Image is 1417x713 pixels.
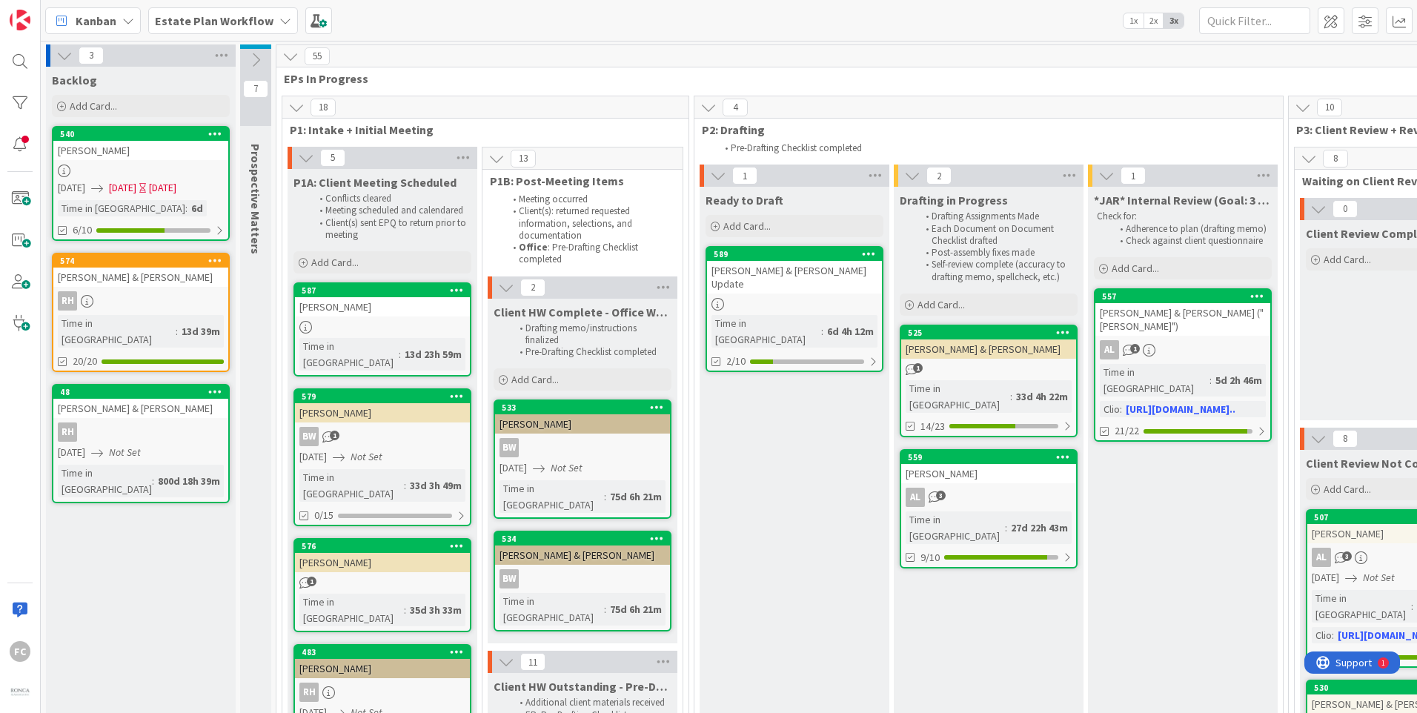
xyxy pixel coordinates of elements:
[901,339,1076,359] div: [PERSON_NAME] & [PERSON_NAME]
[1121,167,1146,185] span: 1
[299,594,404,626] div: Time in [GEOGRAPHIC_DATA]
[900,325,1078,437] a: 525[PERSON_NAME] & [PERSON_NAME]Time in [GEOGRAPHIC_DATA]:33d 4h 22m14/23
[58,465,152,497] div: Time in [GEOGRAPHIC_DATA]
[399,346,401,362] span: :
[10,683,30,703] img: avatar
[60,129,228,139] div: 540
[58,291,77,311] div: RH
[1164,13,1184,28] span: 3x
[906,488,925,507] div: AL
[917,223,1075,248] li: Each Document on Document Checklist drafted
[293,388,471,526] a: 579[PERSON_NAME]BW[DATE]Not SetTime in [GEOGRAPHIC_DATA]:33d 3h 49m0/15
[299,683,319,702] div: RH
[314,508,333,523] span: 0/15
[495,532,670,545] div: 534
[511,322,669,347] li: Drafting memo/instructions finalized
[53,127,228,141] div: 540
[295,646,470,678] div: 483[PERSON_NAME]
[901,451,1076,464] div: 559
[706,193,783,208] span: Ready to Draft
[1342,551,1352,561] span: 3
[178,323,224,339] div: 13d 39m
[307,577,316,586] span: 1
[188,200,207,216] div: 6d
[901,326,1076,359] div: 525[PERSON_NAME] & [PERSON_NAME]
[1144,13,1164,28] span: 2x
[494,531,671,631] a: 534[PERSON_NAME] & [PERSON_NAME]BWTime in [GEOGRAPHIC_DATA]:75d 6h 21m
[31,2,67,20] span: Support
[1100,340,1119,359] div: AL
[1327,649,1351,665] span: 14/16
[500,460,527,476] span: [DATE]
[520,279,545,296] span: 2
[295,403,470,422] div: [PERSON_NAME]
[551,461,583,474] i: Not Set
[495,414,670,434] div: [PERSON_NAME]
[502,402,670,413] div: 533
[243,80,268,98] span: 7
[606,488,666,505] div: 75d 6h 21m
[302,391,470,402] div: 579
[52,253,230,372] a: 574[PERSON_NAME] & [PERSON_NAME]RHTime in [GEOGRAPHIC_DATA]:13d 39m20/20
[1095,340,1270,359] div: AL
[495,401,670,434] div: 533[PERSON_NAME]
[58,180,85,196] span: [DATE]
[726,354,746,369] span: 2/10
[295,390,470,403] div: 579
[1095,303,1270,336] div: [PERSON_NAME] & [PERSON_NAME] ("[PERSON_NAME]")
[732,167,757,185] span: 1
[152,473,154,489] span: :
[1094,193,1272,208] span: *JAR* Internal Review (Goal: 3 biz days)
[302,541,470,551] div: 576
[295,297,470,316] div: [PERSON_NAME]
[1010,388,1012,405] span: :
[707,261,882,294] div: [PERSON_NAME] & [PERSON_NAME] Update
[821,323,823,339] span: :
[1112,262,1159,275] span: Add Card...
[295,284,470,297] div: 587
[299,469,404,502] div: Time in [GEOGRAPHIC_DATA]
[154,473,224,489] div: 800d 18h 39m
[53,254,228,287] div: 574[PERSON_NAME] & [PERSON_NAME]
[311,217,469,242] li: Client(s) sent EPQ to return prior to meeting
[109,445,141,459] i: Not Set
[295,540,470,553] div: 576
[305,47,330,65] span: 55
[77,6,81,18] div: 1
[1124,13,1144,28] span: 1x
[52,126,230,241] a: 540[PERSON_NAME][DATE][DATE][DATE]Time in [GEOGRAPHIC_DATA]:6d6/10
[604,488,606,505] span: :
[320,149,345,167] span: 5
[109,180,136,196] span: [DATE]
[500,569,519,588] div: BW
[1199,7,1310,34] input: Quick Filter...
[511,346,669,358] li: Pre-Drafting Checklist completed
[917,247,1075,259] li: Post-assembly fixes made
[1120,401,1122,417] span: :
[1212,372,1266,388] div: 5d 2h 46m
[60,256,228,266] div: 574
[500,480,604,513] div: Time in [GEOGRAPHIC_DATA]
[920,550,940,566] span: 9/10
[176,323,178,339] span: :
[290,122,670,137] span: P1: Intake + Initial Meeting
[404,602,406,618] span: :
[494,305,671,319] span: Client HW Complete - Office Work
[1095,290,1270,303] div: 557
[79,47,104,64] span: 3
[295,646,470,659] div: 483
[248,144,263,254] span: Prospective Matters
[717,142,1269,154] li: Pre-Drafting Checklist completed
[311,193,469,205] li: Conflicts cleared
[53,291,228,311] div: RH
[1094,288,1272,442] a: 557[PERSON_NAME] & [PERSON_NAME] ("[PERSON_NAME]")ALTime in [GEOGRAPHIC_DATA]:5d 2h 46mClio:[URL]...
[60,387,228,397] div: 48
[723,99,748,116] span: 4
[58,200,185,216] div: Time in [GEOGRAPHIC_DATA]
[149,180,176,196] div: [DATE]
[1411,598,1413,614] span: :
[520,653,545,671] span: 11
[900,449,1078,568] a: 559[PERSON_NAME]ALTime in [GEOGRAPHIC_DATA]:27d 22h 43m9/10
[1324,253,1371,266] span: Add Card...
[299,449,327,465] span: [DATE]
